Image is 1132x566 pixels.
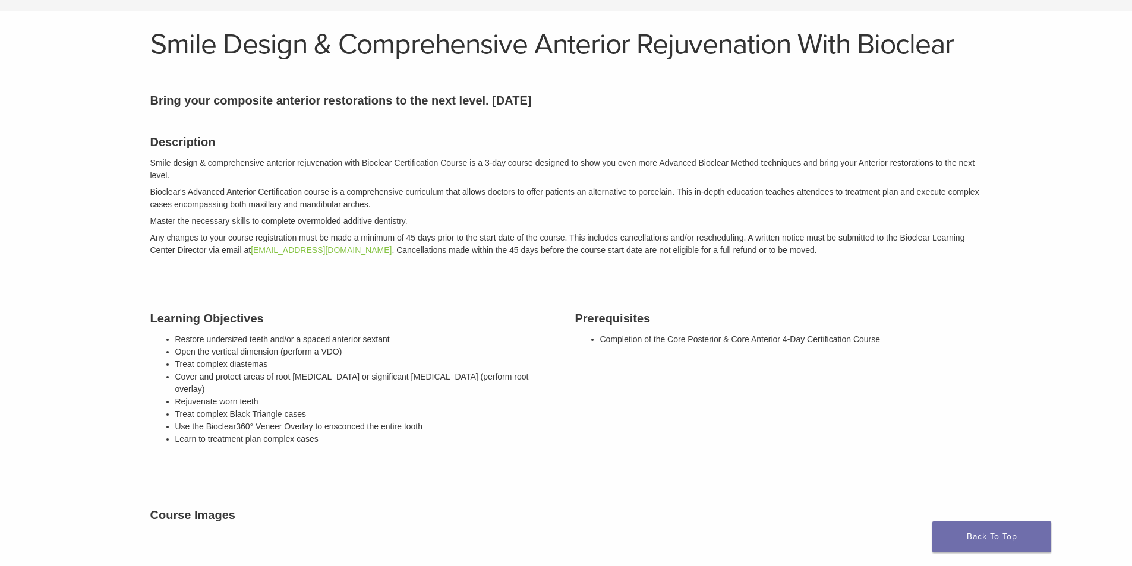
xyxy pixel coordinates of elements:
[175,333,557,346] li: Restore undersized teeth and/or a spaced anterior sextant
[575,309,982,327] h3: Prerequisites
[175,420,557,433] li: Use the Bioclear
[175,358,557,371] li: Treat complex diastemas
[150,133,982,151] h3: Description
[175,408,557,420] li: Treat complex Black Triangle cases
[150,91,982,109] p: Bring your composite anterior restorations to the next level. [DATE]
[150,506,982,524] h3: Course Images
[175,434,319,444] span: Learn to treatment plan complex cases
[150,186,982,211] p: Bioclear's Advanced Anterior Certification course is a comprehensive curriculum that allows docto...
[150,233,965,255] em: Any changes to your course registration must be made a minimum of 45 days prior to the start date...
[175,346,557,358] li: Open the vertical dimension (perform a VDO)
[150,157,982,182] p: Smile design & comprehensive anterior rejuvenation with Bioclear Certification Course is a 3-day ...
[175,396,557,408] li: Rejuvenate worn teeth
[236,422,422,431] span: 360° Veneer Overlay to ensconced the entire tooth
[150,309,557,327] h3: Learning Objectives
[150,215,982,227] p: Master the necessary skills to complete overmolded additive dentistry.
[175,371,557,396] li: Cover and protect areas of root [MEDICAL_DATA] or significant [MEDICAL_DATA] (perform root overlay)
[932,521,1051,552] a: Back To Top
[251,245,392,255] a: [EMAIL_ADDRESS][DOMAIN_NAME]
[150,30,982,59] h1: Smile Design & Comprehensive Anterior Rejuvenation With Bioclear
[600,333,982,346] li: Completion of the Core Posterior & Core Anterior 4-Day Certification Course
